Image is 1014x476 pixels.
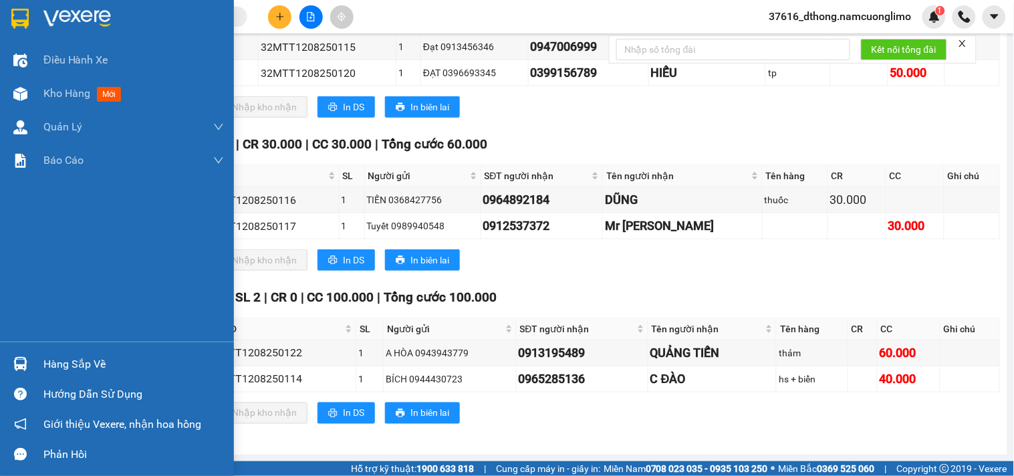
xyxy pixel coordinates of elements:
span: mới [97,87,121,102]
span: In biên lai [410,406,449,421]
img: icon-new-feature [928,11,940,23]
img: warehouse-icon [13,53,27,68]
strong: 0708 023 035 - 0935 103 250 [646,463,768,474]
td: 32MTT1208250120 [259,60,396,86]
button: file-add [299,5,323,29]
div: 50.000 [890,64,943,82]
span: Mã GD [209,322,342,336]
span: SĐT người nhận [520,322,634,336]
span: Điều hành xe [43,51,108,68]
div: A HÒA 0943943779 [386,346,514,360]
button: printerIn biên lai [385,96,460,118]
strong: 0369 525 060 [817,463,875,474]
span: In biên lai [410,100,449,114]
input: Nhập số tổng đài [616,39,850,60]
div: 1 [358,372,381,386]
th: CR [848,318,878,340]
div: 30.000 [888,217,942,235]
button: printerIn DS [318,249,375,271]
th: Tên hàng [763,165,828,187]
div: HIẾU [651,64,764,82]
div: Hàng sắp về [43,354,224,374]
div: 32MTT1208250122 [207,344,354,361]
td: 32MTT1208250122 [205,340,356,366]
span: CR 30.000 [243,136,302,152]
span: Người gửi [387,322,503,336]
span: CC 30.000 [312,136,372,152]
div: DŨNG [605,191,760,209]
span: In DS [343,253,364,267]
strong: 1900 633 818 [416,463,474,474]
div: 40.000 [880,370,938,388]
span: printer [328,255,338,266]
span: printer [396,255,405,266]
div: 1 [398,39,418,54]
div: Mr [PERSON_NAME] [605,217,760,235]
div: 32MTT1208250120 [261,65,394,82]
div: 0913195489 [519,344,646,362]
div: 32MTT1208250114 [207,370,354,387]
span: Người gửi [368,168,467,183]
img: logo-vxr [11,9,29,29]
div: 0399156789 [531,64,646,82]
div: 30.000 [830,191,884,209]
div: Tuyết 0989940548 [367,219,479,233]
span: printer [396,102,405,113]
td: 0912537372 [481,213,604,239]
th: Ghi chú [940,318,1000,340]
button: printerIn biên lai [385,249,460,271]
span: SL 2 [235,289,261,305]
div: 32MTT1208250116 [202,192,337,209]
span: Kho hàng [43,87,90,100]
td: Mr Phương [603,213,763,239]
div: tp [768,66,828,80]
div: TIẾN 0368427756 [367,193,479,207]
span: aim [337,12,346,21]
td: 0964892184 [481,187,604,213]
img: phone-icon [959,11,971,23]
th: CC [886,165,944,187]
img: warehouse-icon [13,357,27,371]
span: printer [328,408,338,419]
span: CR 0 [271,289,297,305]
span: printer [396,408,405,419]
span: 37616_dthong.namcuonglimo [759,8,922,25]
th: CR [828,165,886,187]
div: 0947006999 [531,37,646,56]
span: Tổng cước 60.000 [382,136,487,152]
div: Phản hồi [43,445,224,465]
span: | [885,461,887,476]
th: Tên hàng [777,318,848,340]
td: HIẾU [649,60,767,86]
div: 0964892184 [483,191,601,209]
button: printerIn DS [318,96,375,118]
div: 60.000 [880,344,938,362]
div: 1 [398,66,418,80]
div: Hướng dẫn sử dụng [43,384,224,404]
div: thảm [779,346,845,360]
th: CC [878,318,940,340]
img: solution-icon [13,154,27,168]
td: 0913195489 [517,340,648,366]
div: 32MTT1208250115 [261,39,394,55]
span: Giới thiệu Vexere, nhận hoa hồng [43,416,201,433]
div: C ĐÀO [650,370,775,388]
span: caret-down [989,11,1001,23]
span: | [264,289,267,305]
td: QUẢNG TIẾN [648,340,777,366]
div: hs + biển [779,372,845,386]
div: 32MTT1208250117 [202,218,337,235]
span: Tổng cước 100.000 [384,289,497,305]
span: Kết nối tổng đài [872,42,936,57]
span: SĐT người nhận [485,168,590,183]
div: 1 [358,346,381,360]
img: warehouse-icon [13,87,27,101]
th: Ghi chú [944,165,1000,187]
span: In biên lai [410,253,449,267]
span: CC 100.000 [307,289,374,305]
span: | [236,136,239,152]
div: BÍCH 0944430723 [386,372,514,386]
span: down [213,155,224,166]
span: message [14,448,27,461]
div: Đạt 0913456346 [423,39,526,54]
